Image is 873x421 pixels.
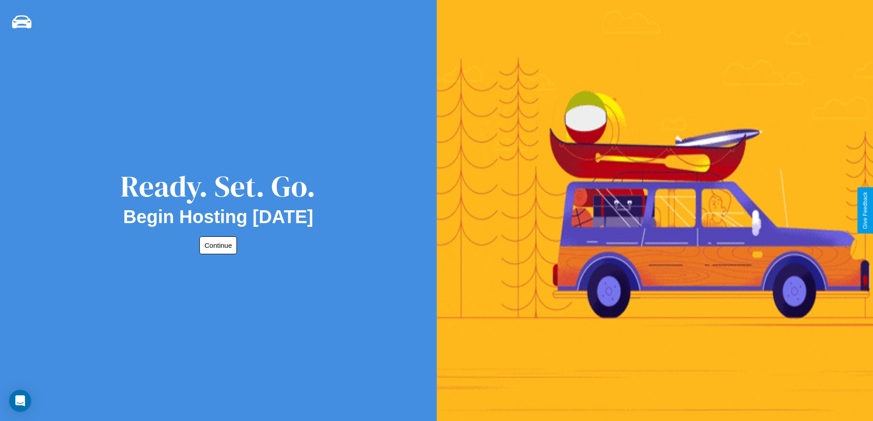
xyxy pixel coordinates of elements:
div: Open Intercom Messenger [9,390,31,412]
h2: Begin Hosting [DATE] [123,207,313,227]
div: Give Feedback [862,192,868,229]
div: Ready. Set. Go. [121,166,316,207]
button: Continue [199,236,237,254]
